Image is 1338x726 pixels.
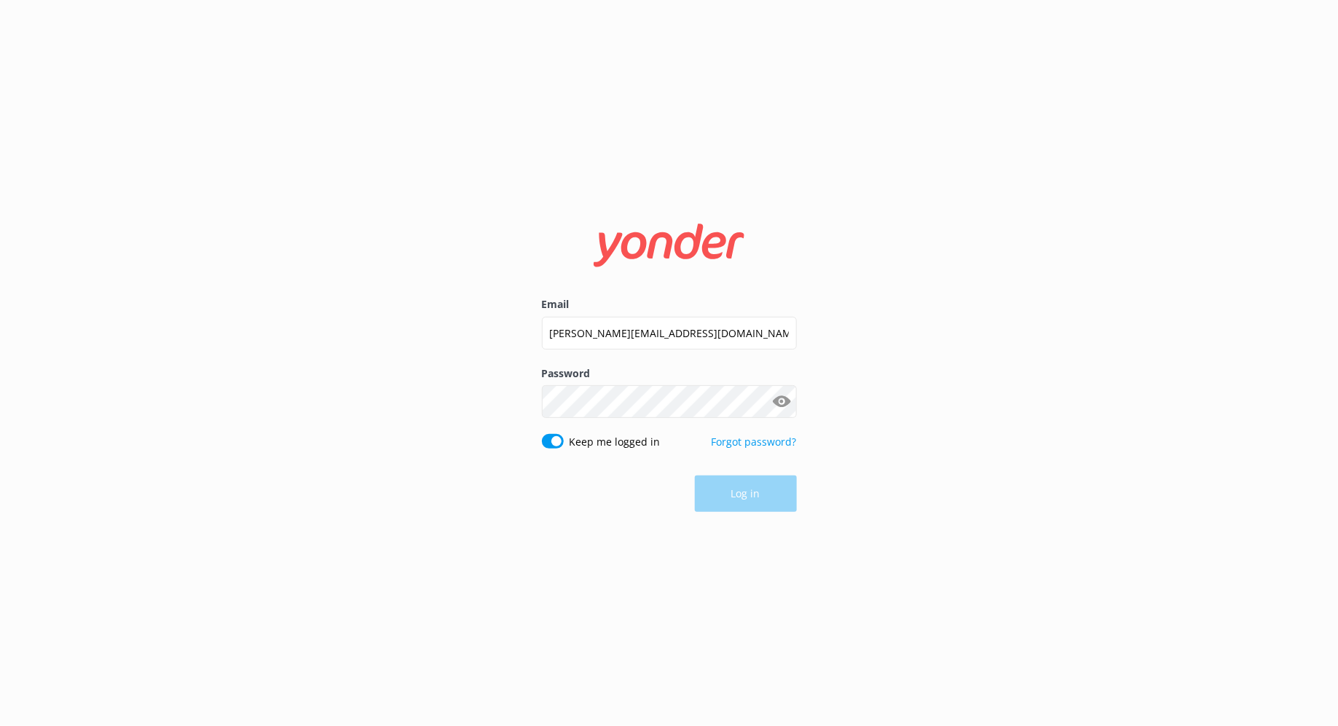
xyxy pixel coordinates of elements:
[712,435,797,449] a: Forgot password?
[768,387,797,417] button: Show password
[542,366,797,382] label: Password
[542,296,797,312] label: Email
[542,317,797,350] input: user@emailaddress.com
[570,434,661,450] label: Keep me logged in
